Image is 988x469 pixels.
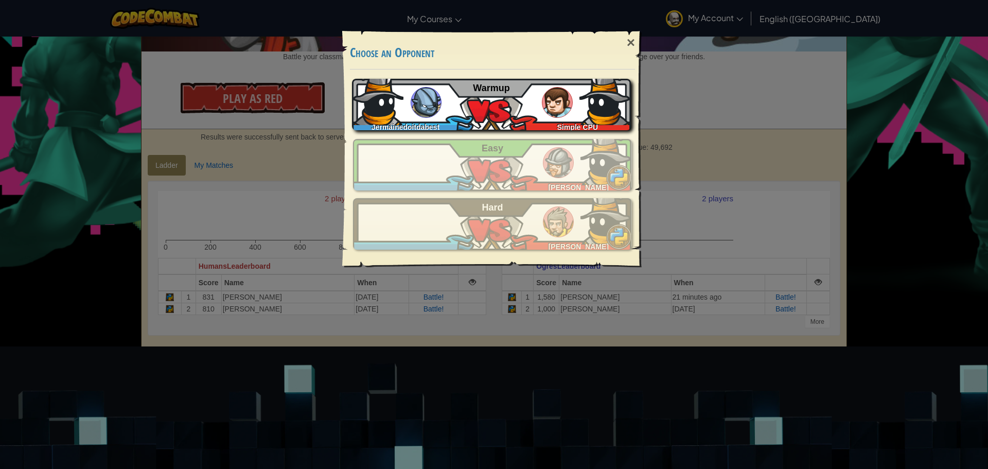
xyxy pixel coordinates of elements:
[482,202,503,213] span: Hard
[411,87,442,118] img: ogres_ladder_tutorial.png
[548,183,608,192] span: [PERSON_NAME]
[619,28,643,58] div: ×
[579,74,631,125] img: ydwmskAAAAGSURBVAMA1zIdaJYLXsYAAAAASUVORK5CYII=
[352,74,403,125] img: ydwmskAAAAGSURBVAMA1zIdaJYLXsYAAAAASUVORK5CYII=
[557,123,598,131] span: Simple CPU
[353,79,632,130] a: JermainedoitdabestSimple CPU
[543,147,574,178] img: humans_ladder_easy.png
[350,46,635,60] h3: Choose an Opponent
[580,193,632,245] img: ydwmskAAAAGSURBVAMA1zIdaJYLXsYAAAAASUVORK5CYII=
[473,83,509,93] span: Warmup
[353,198,632,250] a: [PERSON_NAME]
[482,143,503,153] span: Easy
[543,206,574,237] img: humans_ladder_hard.png
[353,139,632,190] a: [PERSON_NAME]
[580,134,632,185] img: ydwmskAAAAGSURBVAMA1zIdaJYLXsYAAAAASUVORK5CYII=
[548,242,608,251] span: [PERSON_NAME]
[542,87,573,118] img: humans_ladder_tutorial.png
[372,123,439,131] span: Jermainedoitdabest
